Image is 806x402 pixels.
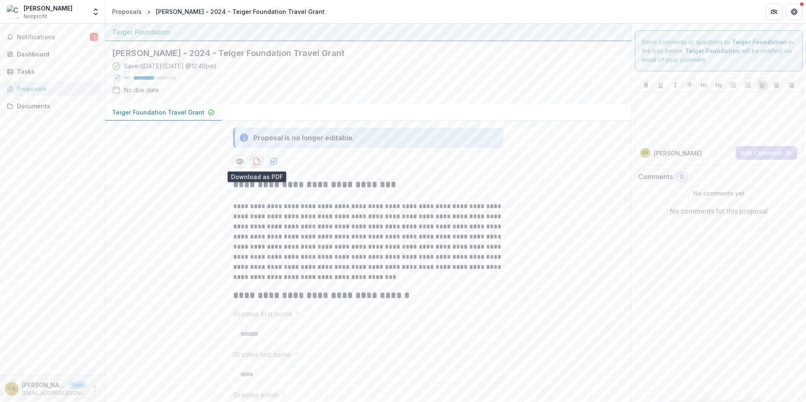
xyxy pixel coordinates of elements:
div: Documents [17,102,95,110]
div: Proposal is no longer editable. [253,133,355,143]
span: 0 [680,174,684,181]
div: Dashboard [17,50,95,59]
p: Teiger Foundation Travel Grant [112,108,204,117]
p: Grantee last name [233,349,291,359]
button: Heading 2 [714,80,724,90]
a: Proposals [109,5,145,18]
img: Camille Brown [7,5,20,19]
button: Add Comment [736,146,797,160]
button: Align Right [786,80,796,90]
nav: breadcrumb [109,5,328,18]
button: Align Left [757,80,767,90]
div: Tasks [17,67,95,76]
h2: [PERSON_NAME] - 2024 - Teiger Foundation Travel Grant [112,48,611,58]
div: No due date [124,86,159,94]
div: Saved [DATE] ( [DATE] @ 12:40pm ) [124,62,217,70]
button: Strike [685,80,695,90]
div: [PERSON_NAME] [24,4,73,13]
button: Partners [766,3,782,20]
strong: Teiger Foundation [732,38,787,46]
button: Ordered List [743,80,753,90]
p: [PERSON_NAME] [654,149,702,158]
p: [EMAIL_ADDRESS][DOMAIN_NAME] [22,389,86,397]
a: Tasks [3,64,102,78]
span: Nonprofit [24,13,47,20]
p: 48 % [124,75,130,81]
button: More [90,384,100,394]
div: Send comments or questions to in the box below. will be notified via email of your comment. [635,30,803,71]
span: Notifications [17,34,90,41]
button: Underline [656,80,666,90]
a: Documents [3,99,102,113]
p: [PERSON_NAME] [22,381,66,389]
button: download-proposal [267,155,280,168]
button: Bullet List [728,80,738,90]
p: Grantee email [233,390,278,400]
button: Italicize [670,80,680,90]
strong: Teiger Foundation [685,47,740,54]
div: Proposals [112,7,142,16]
p: User [69,381,86,389]
a: Dashboard [3,47,102,61]
h2: Comments [638,173,673,181]
span: 1 [90,33,98,41]
div: [PERSON_NAME] - 2024 - Teiger Foundation Travel Grant [156,7,325,16]
button: Heading 1 [699,80,709,90]
button: Open entity switcher [90,3,102,20]
button: Get Help [786,3,803,20]
button: Align Center [771,80,782,90]
button: download-proposal [250,155,263,168]
button: Preview 9ea93c14-2859-43c5-a4ef-39b2c1a0b71e-0.pdf [233,155,247,168]
div: Camille Brown [8,386,16,391]
button: Notifications1 [3,30,102,44]
button: Bold [641,80,651,90]
div: Camille Brown [642,151,648,155]
div: Teiger Foundation [112,27,624,37]
p: No comments for this proposal [670,206,768,216]
a: Proposals [3,82,102,96]
p: No comments yet [638,189,800,198]
p: Grantee first name [233,309,292,319]
div: Proposals [17,84,95,93]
